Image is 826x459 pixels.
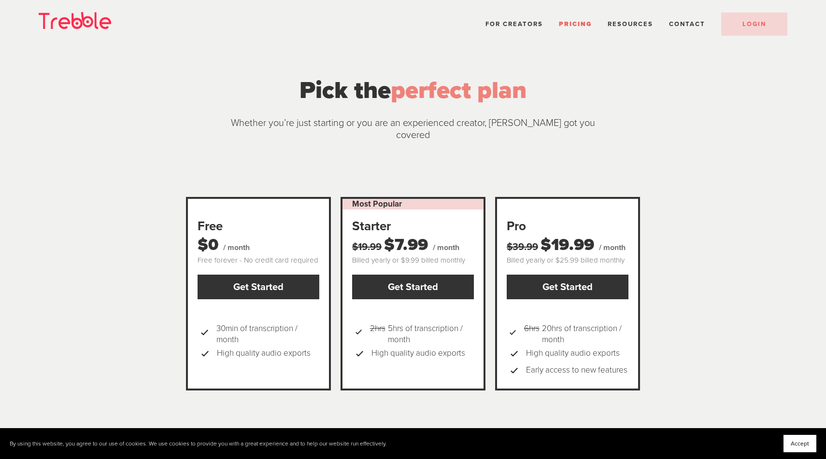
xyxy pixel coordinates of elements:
[217,345,311,362] span: High quality audio exports
[526,362,627,379] span: Early access to new features
[370,323,474,345] span: 5hrs of transcription / month
[198,256,319,265] div: Free forever - No credit card required
[791,440,809,447] span: Accept
[524,323,540,345] s: 6hrs
[352,275,474,299] a: Get Started
[352,256,474,265] div: Billed yearly or $9.99 billed monthly
[371,345,465,362] span: High quality audio exports
[507,241,538,253] s: $39.99
[221,73,605,108] div: Pick the
[198,218,319,235] div: Free
[216,323,319,345] span: 30min of transcription / month
[352,218,474,235] div: Starter
[198,235,218,255] span: $0
[370,323,385,345] s: 2hrs
[39,12,111,29] img: Trebble
[433,243,459,252] span: / month
[391,76,527,105] span: perfect plan
[608,20,653,28] span: Resources
[342,199,484,209] div: Most Popular
[223,243,250,252] span: / month
[507,218,628,235] div: Pro
[10,440,387,447] p: By using this website, you agree to our use of cookies. We use cookies to provide you with a grea...
[507,275,628,299] a: Get Started
[198,275,319,299] a: Get Started
[559,20,592,28] a: Pricing
[352,241,382,253] s: $19.99
[541,235,594,255] span: $19.99
[721,13,787,36] a: LOGIN
[524,323,628,345] span: 20hrs of transcription / month
[485,20,543,28] a: For Creators
[783,435,816,452] button: Accept
[384,235,428,255] span: $7.99
[507,256,628,265] div: Billed yearly or $25.99 billed monthly
[599,243,626,252] span: / month
[526,345,620,362] span: High quality audio exports
[742,20,766,28] span: LOGIN
[669,20,705,28] a: Contact
[221,117,605,141] p: Whether you’re just starting or you are an experienced creator, [PERSON_NAME] got you covered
